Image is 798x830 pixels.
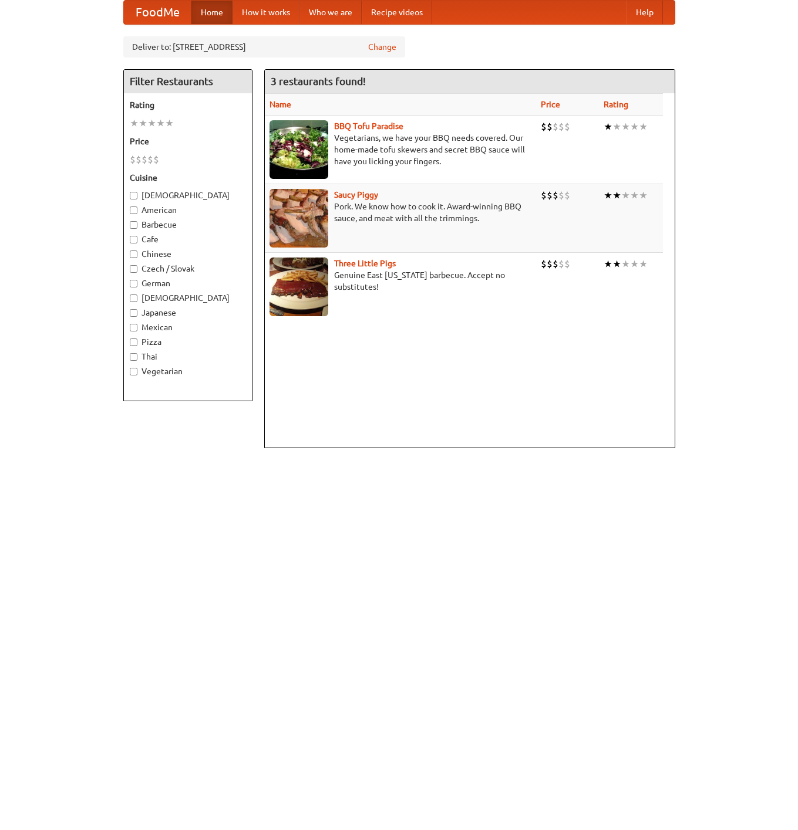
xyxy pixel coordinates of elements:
li: $ [553,258,558,270]
input: German [130,280,137,287]
label: Chinese [130,248,246,260]
label: Japanese [130,307,246,319]
img: littlepigs.jpg [270,258,328,316]
li: $ [136,153,142,166]
input: Czech / Slovak [130,265,137,273]
li: ★ [604,120,612,133]
li: $ [547,189,553,202]
label: Barbecue [130,219,246,231]
label: Cafe [130,233,246,245]
a: Change [368,41,396,53]
ng-pluralize: 3 restaurants found! [271,76,366,87]
input: Japanese [130,309,137,317]
li: ★ [621,258,630,270]
li: $ [564,258,570,270]
li: ★ [130,117,139,130]
li: ★ [139,117,147,130]
p: Genuine East [US_STATE] barbecue. Accept no substitutes! [270,269,531,293]
li: $ [147,153,153,166]
a: Recipe videos [362,1,432,24]
p: Vegetarians, we have your BBQ needs covered. Our home-made tofu skewers and secret BBQ sauce will... [270,132,531,167]
input: Cafe [130,236,137,243]
li: ★ [147,117,156,130]
input: Barbecue [130,221,137,229]
label: Thai [130,351,246,363]
li: $ [142,153,147,166]
li: ★ [630,120,639,133]
h4: Filter Restaurants [124,70,252,93]
a: Help [627,1,663,24]
label: Czech / Slovak [130,263,246,275]
li: ★ [604,189,612,202]
li: $ [564,189,570,202]
label: Pizza [130,336,246,348]
img: tofuparadise.jpg [270,120,328,179]
div: Deliver to: [STREET_ADDRESS] [123,36,405,57]
li: $ [547,258,553,270]
li: ★ [156,117,165,130]
input: Chinese [130,250,137,258]
input: Pizza [130,338,137,346]
li: ★ [639,258,648,270]
li: $ [558,258,564,270]
h5: Price [130,135,246,147]
li: $ [564,120,570,133]
li: ★ [621,189,630,202]
input: Mexican [130,324,137,331]
label: Mexican [130,321,246,333]
a: Who we are [299,1,362,24]
li: ★ [621,120,630,133]
li: $ [541,120,547,133]
li: $ [547,120,553,133]
li: ★ [630,189,639,202]
input: Thai [130,353,137,361]
a: How it works [233,1,299,24]
h5: Rating [130,99,246,111]
label: [DEMOGRAPHIC_DATA] [130,292,246,304]
a: Three Little Pigs [334,259,396,268]
li: ★ [604,258,612,270]
input: American [130,206,137,214]
li: ★ [639,120,648,133]
a: Rating [604,100,628,109]
a: Saucy Piggy [334,190,378,199]
li: $ [541,258,547,270]
li: $ [558,120,564,133]
input: [DEMOGRAPHIC_DATA] [130,192,137,199]
a: Home [191,1,233,24]
li: ★ [612,120,621,133]
li: $ [553,189,558,202]
input: [DEMOGRAPHIC_DATA] [130,294,137,302]
li: $ [541,189,547,202]
p: Pork. We know how to cook it. Award-winning BBQ sauce, and meat with all the trimmings. [270,201,531,224]
li: $ [558,189,564,202]
a: FoodMe [124,1,191,24]
li: ★ [165,117,174,130]
li: ★ [612,189,621,202]
a: Price [541,100,560,109]
label: [DEMOGRAPHIC_DATA] [130,189,246,201]
label: Vegetarian [130,365,246,377]
input: Vegetarian [130,368,137,375]
label: American [130,204,246,216]
li: $ [553,120,558,133]
a: BBQ Tofu Paradise [334,121,403,131]
li: $ [130,153,136,166]
a: Name [270,100,291,109]
li: ★ [612,258,621,270]
li: $ [153,153,159,166]
li: ★ [639,189,648,202]
label: German [130,277,246,289]
li: ★ [630,258,639,270]
h5: Cuisine [130,172,246,184]
img: saucy.jpg [270,189,328,248]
